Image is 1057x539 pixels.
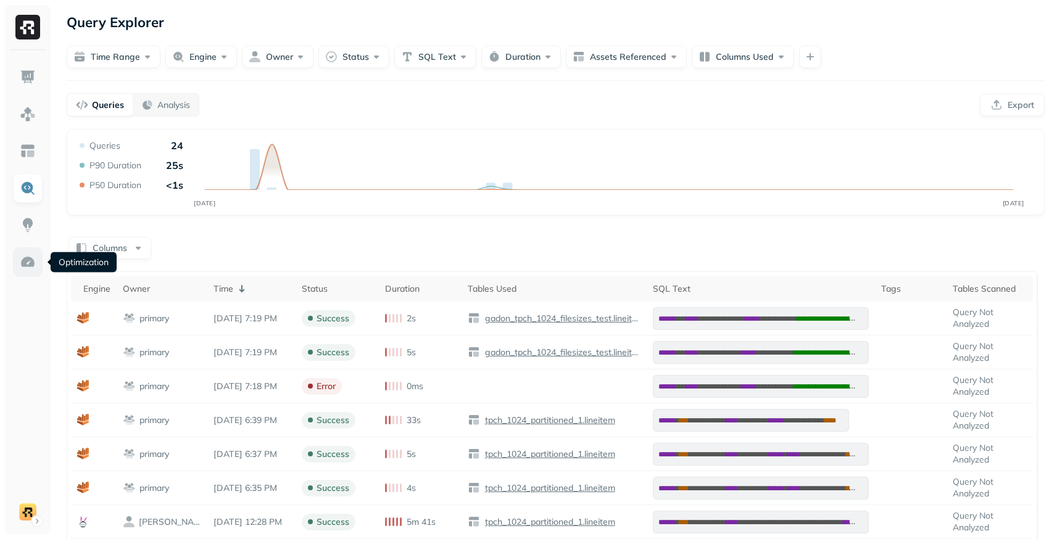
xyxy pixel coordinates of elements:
[653,283,869,295] div: SQL Text
[242,46,313,68] button: Owner
[123,414,136,426] img: workgroup
[20,143,36,159] img: Asset Explorer
[213,281,290,296] div: Time
[394,46,476,68] button: SQL Text
[19,503,36,520] img: demo
[166,179,183,191] p: <1s
[953,408,1027,432] p: Query Not Analyzed
[317,448,349,460] p: success
[213,448,290,460] p: Aug 24, 2025 6:37 PM
[407,448,416,460] p: 5s
[213,482,290,494] p: Aug 24, 2025 6:35 PM
[407,414,421,426] p: 33s
[123,516,135,528] img: owner
[302,283,373,295] div: Status
[123,283,201,295] div: Owner
[139,516,201,528] p: trino
[881,283,940,295] div: Tags
[139,448,169,460] p: primary
[407,482,416,494] p: 4s
[20,180,36,196] img: Query Explorer
[83,283,110,295] div: Engine
[89,179,141,191] p: P50 Duration
[483,516,615,528] p: tpch_1024_partitioned_1.lineitem
[68,237,151,259] button: Columns
[468,346,480,358] img: table
[953,476,1027,500] p: Query Not Analyzed
[20,217,36,233] img: Insights
[67,11,164,33] p: Query Explorer
[483,313,640,324] p: gadon_tpch_1024_filesizes_test.lineitem_32mb
[213,313,290,324] p: Aug 24, 2025 7:19 PM
[194,199,215,207] tspan: [DATE]
[468,516,480,528] img: table
[123,448,136,460] img: workgroup
[468,283,640,295] div: Tables Used
[483,448,615,460] p: tpch_1024_partitioned_1.lineitem
[480,516,615,528] a: tpch_1024_partitioned_1.lineitem
[468,414,480,426] img: table
[317,347,349,358] p: success
[213,347,290,358] p: Aug 24, 2025 7:19 PM
[953,340,1027,364] p: Query Not Analyzed
[92,99,124,111] p: Queries
[481,46,561,68] button: Duration
[318,46,389,68] button: Status
[51,252,117,273] div: Optimization
[480,448,615,460] a: tpch_1024_partitioned_1.lineitem
[480,347,640,358] a: gadon_tpch_1024_filesizes_test.lineitem_1gb
[15,15,40,39] img: Ryft
[468,448,480,460] img: table
[123,312,136,324] img: workgroup
[468,482,480,494] img: table
[1003,199,1024,207] tspan: [DATE]
[483,482,615,494] p: tpch_1024_partitioned_1.lineitem
[171,139,183,152] p: 24
[20,106,36,122] img: Assets
[480,414,615,426] a: tpch_1024_partitioned_1.lineitem
[213,516,290,528] p: Aug 24, 2025 12:28 PM
[407,313,416,324] p: 2s
[953,510,1027,533] p: Query Not Analyzed
[157,99,190,111] p: Analysis
[213,381,290,392] p: Aug 24, 2025 7:18 PM
[953,374,1027,398] p: Query Not Analyzed
[468,312,480,324] img: table
[139,313,169,324] p: primary
[407,516,436,528] p: 5m 41s
[953,283,1027,295] div: Tables Scanned
[67,46,160,68] button: Time Range
[483,347,640,358] p: gadon_tpch_1024_filesizes_test.lineitem_1gb
[317,516,349,528] p: success
[89,140,120,152] p: Queries
[317,414,349,426] p: success
[317,381,336,392] p: error
[980,94,1045,116] button: Export
[166,159,183,171] p: 25s
[123,380,136,392] img: workgroup
[953,442,1027,466] p: Query Not Analyzed
[480,482,615,494] a: tpch_1024_partitioned_1.lineitem
[123,482,136,494] img: workgroup
[385,283,455,295] div: Duration
[213,414,290,426] p: Aug 24, 2025 6:39 PM
[317,313,349,324] p: success
[566,46,687,68] button: Assets Referenced
[139,482,169,494] p: primary
[89,160,141,171] p: P90 Duration
[407,347,416,358] p: 5s
[165,46,237,68] button: Engine
[692,46,794,68] button: Columns Used
[20,69,36,85] img: Dashboard
[317,482,349,494] p: success
[20,254,36,270] img: Optimization
[139,347,169,358] p: primary
[953,307,1027,330] p: Query Not Analyzed
[139,414,169,426] p: primary
[123,346,136,358] img: workgroup
[407,381,423,392] p: 0ms
[139,381,169,392] p: primary
[480,313,640,324] a: gadon_tpch_1024_filesizes_test.lineitem_32mb
[483,414,615,426] p: tpch_1024_partitioned_1.lineitem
